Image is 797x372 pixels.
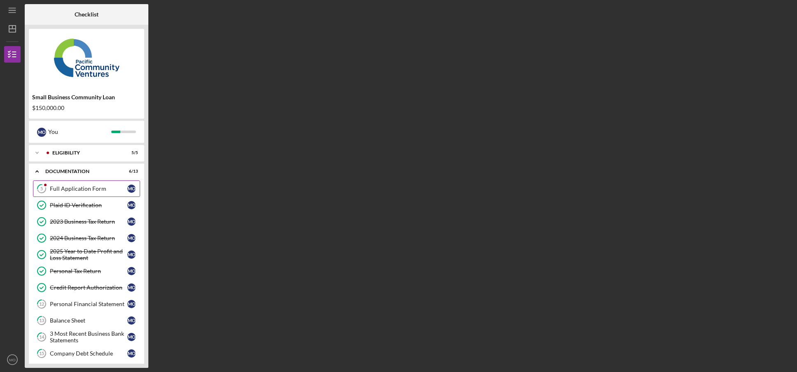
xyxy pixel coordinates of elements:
div: Credit Report Authorization [50,284,127,291]
div: 3 Most Recent Business Bank Statements [50,330,127,344]
div: M O [127,283,136,292]
a: 2024 Business Tax ReturnMO [33,230,140,246]
a: Credit Report AuthorizationMO [33,279,140,296]
div: M O [127,333,136,341]
div: M O [37,128,46,137]
div: Personal Tax Return [50,268,127,274]
a: 12Personal Financial StatementMO [33,296,140,312]
div: 5 / 5 [123,150,138,155]
tspan: 5 [40,186,43,192]
a: Personal Tax ReturnMO [33,263,140,279]
tspan: 12 [39,302,44,307]
div: M O [127,185,136,193]
img: Product logo [29,33,144,82]
b: Checklist [75,11,98,18]
div: 2024 Business Tax Return [50,235,127,241]
div: M O [127,300,136,308]
a: 13Balance SheetMO [33,312,140,329]
div: Balance Sheet [50,317,127,324]
a: 2023 Business Tax ReturnMO [33,213,140,230]
tspan: 13 [39,318,44,323]
div: You [48,125,111,139]
div: Company Debt Schedule [50,350,127,357]
div: Full Application Form [50,185,127,192]
div: 2023 Business Tax Return [50,218,127,225]
div: Eligibility [52,150,117,155]
div: M O [127,267,136,275]
div: Small Business Community Loan [32,94,141,101]
div: M O [127,250,136,259]
div: Documentation [45,169,117,174]
div: M O [127,316,136,325]
text: MO [9,358,15,362]
tspan: 15 [39,351,44,356]
div: M O [127,218,136,226]
div: Personal Financial Statement [50,301,127,307]
button: MO [4,351,21,368]
div: 6 / 13 [123,169,138,174]
a: 143 Most Recent Business Bank StatementsMO [33,329,140,345]
div: M O [127,234,136,242]
a: 15Company Debt ScheduleMO [33,345,140,362]
div: M O [127,349,136,358]
tspan: 14 [39,335,45,340]
div: $150,000.00 [32,105,141,111]
a: 5Full Application FormMO [33,180,140,197]
a: 2025 Year to Date Profit and Loss StatementMO [33,246,140,263]
div: M O [127,201,136,209]
div: Plaid ID Verification [50,202,127,208]
div: 2025 Year to Date Profit and Loss Statement [50,248,127,261]
a: Plaid ID VerificationMO [33,197,140,213]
